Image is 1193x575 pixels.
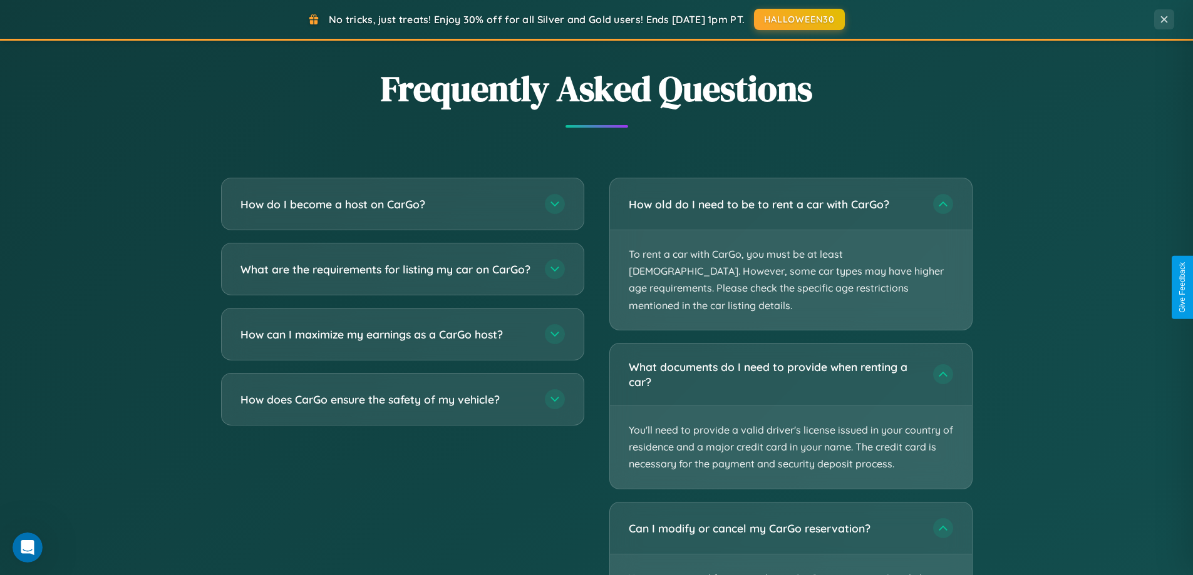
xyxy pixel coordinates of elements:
[240,196,532,212] h3: How do I become a host on CarGo?
[240,262,532,277] h3: What are the requirements for listing my car on CarGo?
[610,230,972,330] p: To rent a car with CarGo, you must be at least [DEMOGRAPHIC_DATA]. However, some car types may ha...
[13,532,43,562] iframe: Intercom live chat
[629,520,921,536] h3: Can I modify or cancel my CarGo reservation?
[629,196,921,212] h3: How old do I need to be to rent a car with CarGo?
[221,64,973,113] h2: Frequently Asked Questions
[610,406,972,489] p: You'll need to provide a valid driver's license issued in your country of residence and a major c...
[240,327,532,342] h3: How can I maximize my earnings as a CarGo host?
[329,13,745,26] span: No tricks, just treats! Enjoy 30% off for all Silver and Gold users! Ends [DATE] 1pm PT.
[754,9,845,30] button: HALLOWEEN30
[240,392,532,407] h3: How does CarGo ensure the safety of my vehicle?
[1178,262,1187,313] div: Give Feedback
[629,359,921,390] h3: What documents do I need to provide when renting a car?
